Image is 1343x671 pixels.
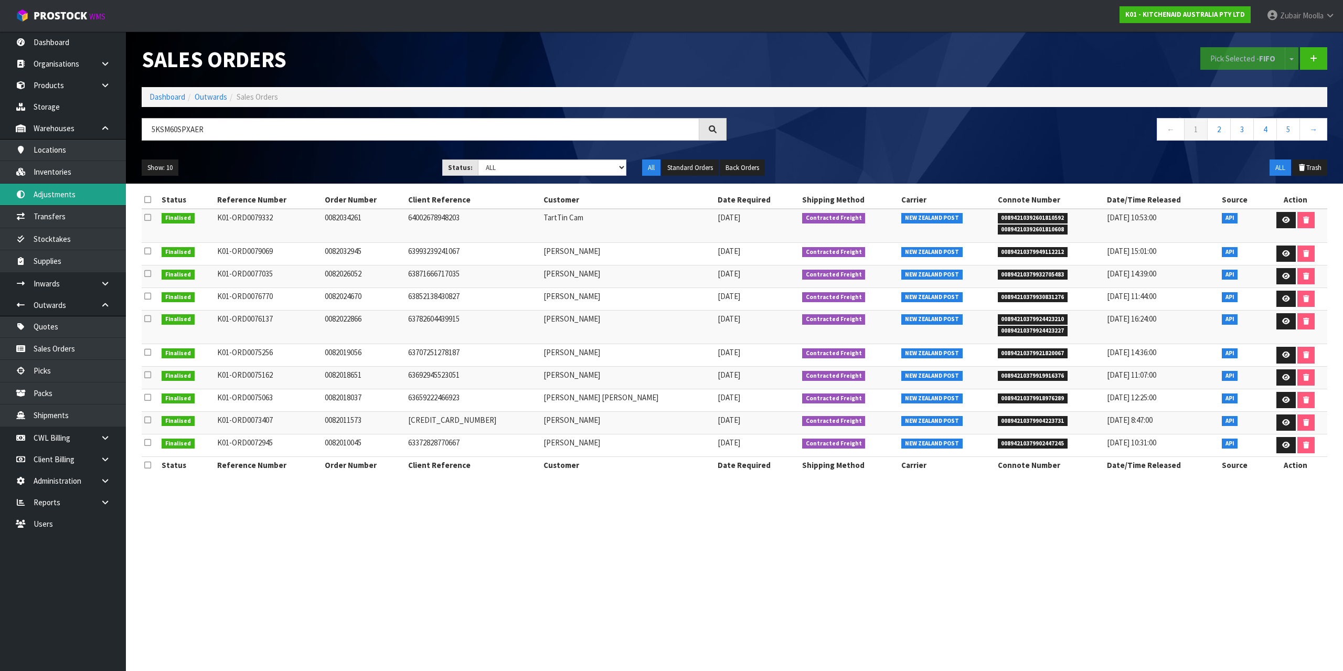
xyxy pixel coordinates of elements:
td: 0082010045 [322,434,405,456]
span: NEW ZEALAND POST [901,270,963,280]
span: 00894210379904223731 [998,416,1068,427]
span: NEW ZEALAND POST [901,348,963,359]
span: [DATE] 11:44:00 [1107,291,1156,301]
th: Client Reference [406,191,541,208]
th: Shipping Method [800,191,899,208]
th: Status [159,456,214,473]
th: Date Required [715,191,800,208]
th: Order Number [322,456,405,473]
span: Finalised [162,247,195,258]
td: K01-ORD0079332 [215,209,323,243]
button: Pick Selected -FIFO [1200,47,1285,70]
span: Contracted Freight [802,371,866,381]
span: 00894210379918976289 [998,393,1068,404]
th: Reference Number [215,456,323,473]
button: All [642,159,660,176]
span: [DATE] 14:39:00 [1107,269,1156,279]
th: Action [1264,191,1328,208]
span: Contracted Freight [802,247,866,258]
td: K01-ORD0075063 [215,389,323,411]
td: [PERSON_NAME] [541,434,715,456]
td: K01-ORD0073407 [215,411,323,434]
th: Date/Time Released [1104,191,1219,208]
span: [DATE] [718,370,740,380]
th: Client Reference [406,456,541,473]
span: Finalised [162,314,195,325]
th: Carrier [899,191,995,208]
span: [DATE] [718,246,740,256]
th: Connote Number [995,191,1104,208]
img: cube-alt.png [16,9,29,22]
span: NEW ZEALAND POST [901,371,963,381]
span: [DATE] 15:01:00 [1107,246,1156,256]
span: Zubair [1280,10,1301,20]
span: [DATE] 12:25:00 [1107,392,1156,402]
a: ← [1157,118,1185,141]
span: [DATE] [718,347,740,357]
th: Source [1219,456,1264,473]
span: API [1222,213,1238,223]
span: [DATE] [718,392,740,402]
span: API [1222,393,1238,404]
span: 00894210379930831276 [998,292,1068,303]
a: → [1299,118,1327,141]
td: [PERSON_NAME] [541,366,715,389]
a: Outwards [195,92,227,102]
span: [DATE] [718,212,740,222]
span: 00894210379902447245 [998,439,1068,449]
td: [PERSON_NAME] [PERSON_NAME] [541,389,715,411]
strong: K01 - KITCHENAID AUSTRALIA PTY LTD [1125,10,1245,19]
a: 4 [1253,118,1277,141]
span: NEW ZEALAND POST [901,314,963,325]
button: Back Orders [720,159,765,176]
span: 00894210379924423210 [998,314,1068,325]
td: 63372828770667 [406,434,541,456]
td: [CREDIT_CARD_NUMBER] [406,411,541,434]
th: Reference Number [215,191,323,208]
th: Carrier [899,456,995,473]
th: Order Number [322,191,405,208]
td: 0082018037 [322,389,405,411]
td: 0082026052 [322,265,405,287]
span: Contracted Freight [802,292,866,303]
td: 64002678948203 [406,209,541,243]
td: [PERSON_NAME] [541,287,715,310]
td: [PERSON_NAME] [541,265,715,287]
span: [DATE] 8:47:00 [1107,415,1153,425]
th: Shipping Method [800,456,899,473]
th: Date Required [715,456,800,473]
span: Finalised [162,439,195,449]
th: Action [1264,456,1328,473]
td: K01-ORD0075162 [215,366,323,389]
span: API [1222,270,1238,280]
td: 0082022866 [322,310,405,344]
span: Finalised [162,371,195,381]
td: K01-ORD0076770 [215,287,323,310]
td: K01-ORD0077035 [215,265,323,287]
td: 63659222466923 [406,389,541,411]
span: [DATE] [718,291,740,301]
small: WMS [89,12,105,22]
span: 00894210379949112212 [998,247,1068,258]
td: 0082019056 [322,344,405,367]
td: 63782604439915 [406,310,541,344]
span: Sales Orders [237,92,278,102]
span: [DATE] [718,415,740,425]
span: Finalised [162,348,195,359]
span: Contracted Freight [802,348,866,359]
td: 0082034261 [322,209,405,243]
a: 3 [1230,118,1254,141]
span: Contracted Freight [802,393,866,404]
span: API [1222,348,1238,359]
td: [PERSON_NAME] [541,411,715,434]
td: [PERSON_NAME] [541,310,715,344]
td: K01-ORD0076137 [215,310,323,344]
td: 0082024670 [322,287,405,310]
span: [DATE] 16:24:00 [1107,314,1156,324]
span: Contracted Freight [802,314,866,325]
span: 00894210379932705483 [998,270,1068,280]
th: Status [159,191,214,208]
button: Show: 10 [142,159,178,176]
a: Dashboard [150,92,185,102]
span: NEW ZEALAND POST [901,439,963,449]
